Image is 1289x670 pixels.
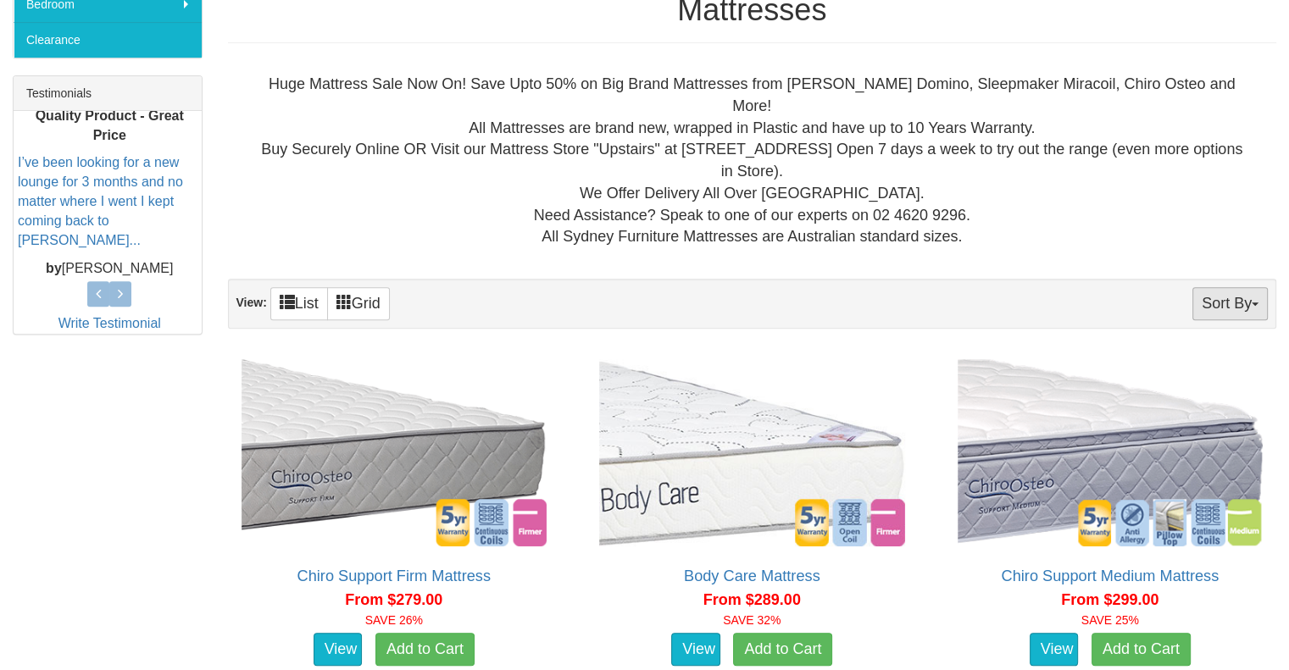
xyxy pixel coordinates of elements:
p: [PERSON_NAME] [18,258,202,278]
a: Clearance [14,22,202,58]
font: SAVE 25% [1081,613,1139,627]
a: Body Care Mattress [684,568,820,584]
button: Sort By [1192,287,1268,320]
img: Chiro Support Firm Mattress [237,355,552,551]
span: From $289.00 [703,591,801,608]
a: I’ve been looking for a new lounge for 3 months and no matter where I went I kept coming back to ... [18,155,183,246]
strong: View: [236,296,267,309]
div: Huge Mattress Sale Now On! Save Upto 50% on Big Brand Mattresses from [PERSON_NAME] Domino, Sleep... [242,74,1264,248]
font: SAVE 32% [723,613,781,627]
span: From $279.00 [345,591,442,608]
a: Write Testimonial [58,316,161,330]
a: View [314,633,363,667]
a: View [1030,633,1079,667]
img: Chiro Support Medium Mattress [953,355,1268,551]
b: by [46,260,62,274]
a: View [671,633,720,667]
span: From $299.00 [1061,591,1158,608]
a: List [270,287,328,320]
a: Add to Cart [733,633,832,667]
font: SAVE 26% [365,613,423,627]
img: Body Care Mattress [595,355,909,551]
a: Add to Cart [375,633,475,667]
a: Chiro Support Medium Mattress [1001,568,1219,584]
b: Quality Product - Great Price [36,108,184,141]
a: Chiro Support Firm Mattress [297,568,491,584]
div: Testimonials [14,76,202,111]
a: Add to Cart [1092,633,1191,667]
a: Grid [327,287,390,320]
